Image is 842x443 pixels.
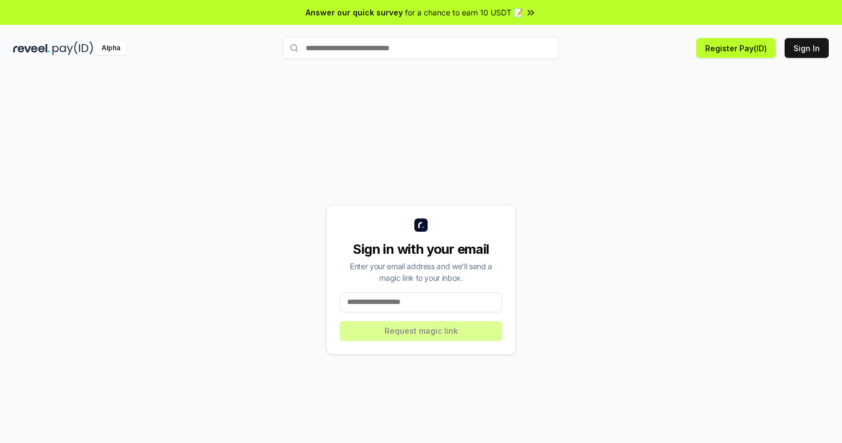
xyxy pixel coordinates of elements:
button: Register Pay(ID) [696,38,776,58]
div: Sign in with your email [340,241,502,258]
button: Sign In [785,38,829,58]
div: Enter your email address and we’ll send a magic link to your inbox. [340,260,502,284]
img: logo_small [414,218,428,232]
img: pay_id [52,41,93,55]
span: Answer our quick survey [306,7,403,18]
span: for a chance to earn 10 USDT 📝 [405,7,523,18]
div: Alpha [95,41,126,55]
img: reveel_dark [13,41,50,55]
